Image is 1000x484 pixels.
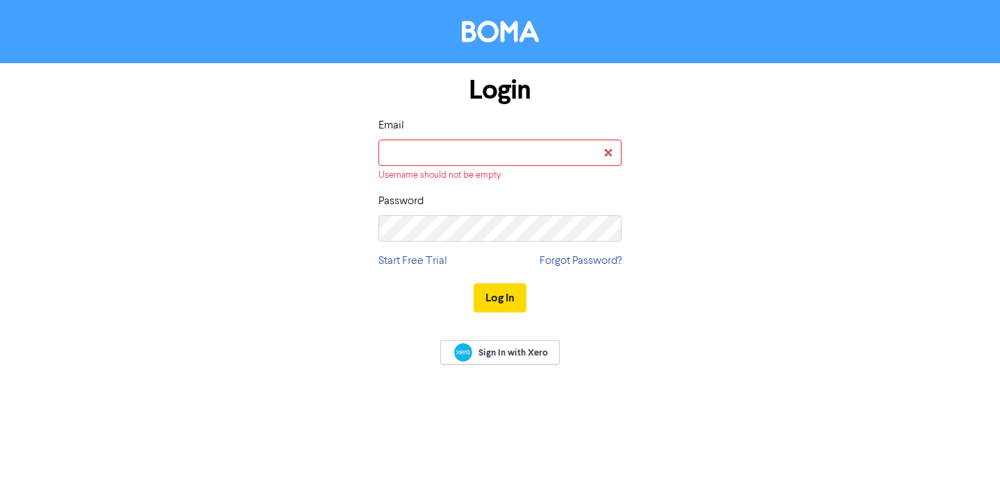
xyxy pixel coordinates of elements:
[540,253,622,269] a: Forgot Password?
[454,343,472,362] img: Xero logo
[378,74,622,106] h1: Login
[378,169,622,182] div: Username should not be empty
[378,193,424,210] label: Password
[474,283,526,312] button: Log In
[378,117,404,134] label: Email
[462,21,539,42] img: BOMA Logo
[378,253,447,269] a: Start Free Trial
[440,340,560,365] a: Sign In with Xero
[931,417,1000,484] iframe: Chat Widget
[478,347,548,359] span: Sign In with Xero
